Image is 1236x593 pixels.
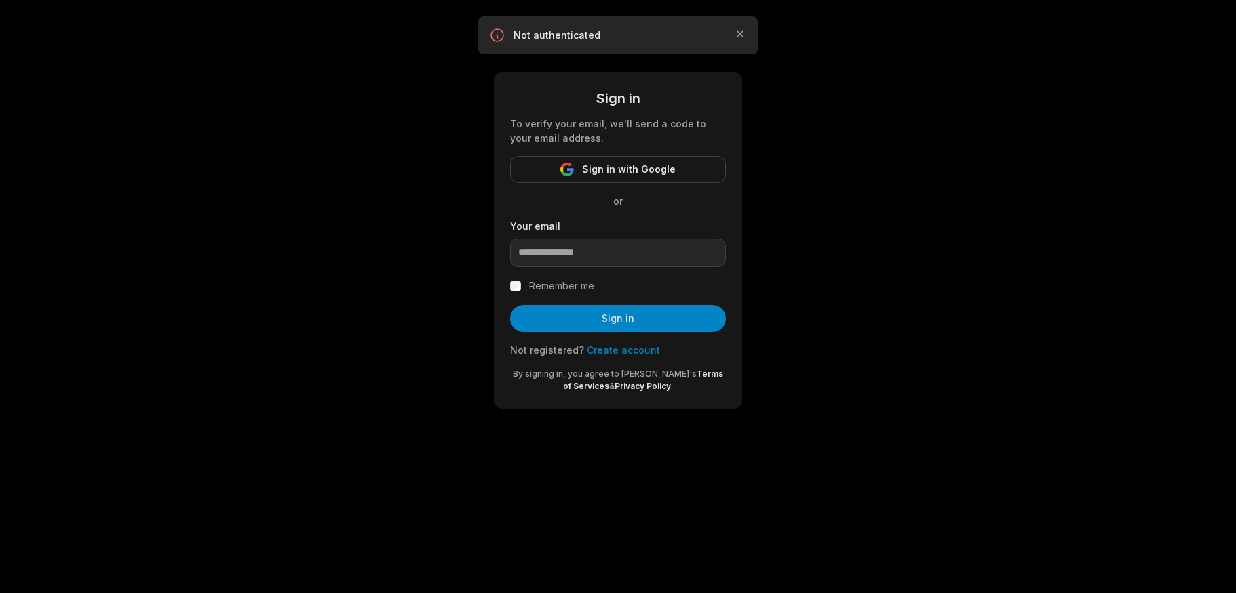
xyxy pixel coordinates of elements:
span: Sign in with Google [582,161,676,178]
a: Create account [587,344,660,356]
span: & [609,381,615,391]
span: . [671,381,673,391]
label: Remember me [529,278,594,294]
span: or [602,194,634,208]
button: Sign in with Google [510,156,726,183]
button: Sign in [510,305,726,332]
a: Privacy Policy [615,381,671,391]
span: Not registered? [510,344,584,356]
span: By signing in, you agree to [PERSON_NAME]'s [513,369,697,379]
p: Not authenticated [514,28,722,42]
label: Your email [510,219,726,233]
div: Sign in [510,88,726,108]
div: To verify your email, we'll send a code to your email address. [510,117,726,145]
a: Terms of Services [563,369,723,391]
